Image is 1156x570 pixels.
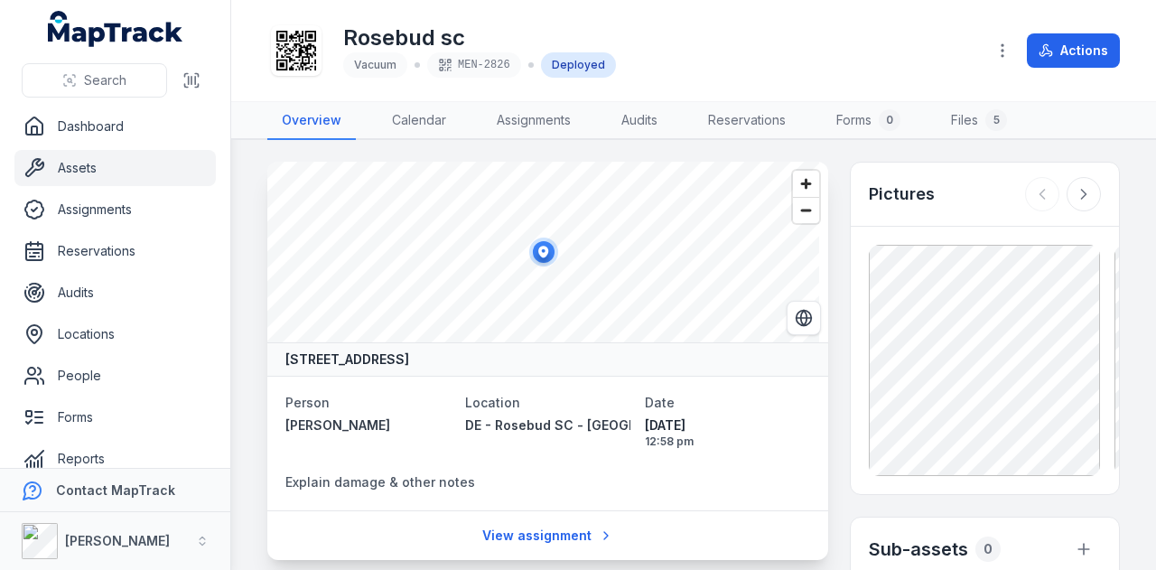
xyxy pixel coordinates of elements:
[869,182,935,207] h3: Pictures
[56,482,175,498] strong: Contact MapTrack
[985,109,1007,131] div: 5
[465,416,630,435] a: DE - Rosebud SC - [GEOGRAPHIC_DATA] - 89370
[14,316,216,352] a: Locations
[14,399,216,435] a: Forms
[343,23,616,52] h1: Rosebud sc
[607,102,672,140] a: Audits
[354,58,396,71] span: Vacuum
[14,108,216,145] a: Dashboard
[869,537,968,562] h2: Sub-assets
[285,416,451,435] a: [PERSON_NAME]
[787,301,821,335] button: Switch to Satellite View
[975,537,1001,562] div: 0
[14,358,216,394] a: People
[14,275,216,311] a: Audits
[65,533,170,548] strong: [PERSON_NAME]
[822,102,915,140] a: Forms0
[465,395,520,410] span: Location
[694,102,800,140] a: Reservations
[645,416,810,435] span: [DATE]
[14,233,216,269] a: Reservations
[285,474,475,490] span: Explain damage & other notes
[465,417,774,433] span: DE - Rosebud SC - [GEOGRAPHIC_DATA] - 89370
[427,52,521,78] div: MEN-2826
[378,102,461,140] a: Calendar
[285,395,330,410] span: Person
[14,441,216,477] a: Reports
[482,102,585,140] a: Assignments
[645,395,675,410] span: Date
[793,197,819,223] button: Zoom out
[267,102,356,140] a: Overview
[645,416,810,449] time: 9/15/2025, 12:58:51 PM
[645,435,810,449] span: 12:58 pm
[285,350,409,369] strong: [STREET_ADDRESS]
[14,192,216,228] a: Assignments
[879,109,900,131] div: 0
[793,171,819,197] button: Zoom in
[48,11,183,47] a: MapTrack
[267,162,819,342] canvas: Map
[22,63,167,98] button: Search
[541,52,616,78] div: Deployed
[471,519,625,553] a: View assignment
[1027,33,1120,68] button: Actions
[14,150,216,186] a: Assets
[937,102,1021,140] a: Files5
[84,71,126,89] span: Search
